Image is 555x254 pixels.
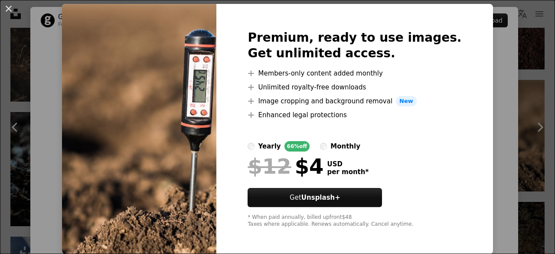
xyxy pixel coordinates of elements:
h2: Premium, ready to use images. Get unlimited access. [248,30,461,61]
span: New [396,96,417,106]
div: $4 [248,155,323,178]
div: yearly [258,141,281,152]
div: * When paid annually, billed upfront $48 Taxes where applicable. Renews automatically. Cancel any... [248,214,461,228]
div: 66% off [284,141,310,152]
li: Members-only content added monthly [248,68,461,79]
li: Image cropping and background removal [248,96,461,106]
span: per month * [327,168,369,176]
strong: Unsplash+ [301,194,340,201]
span: $12 [248,155,291,178]
li: Enhanced legal protections [248,110,461,120]
input: monthly [320,143,327,150]
button: GetUnsplash+ [248,188,382,207]
div: monthly [330,141,360,152]
img: premium_photo-1661902899911-d7b89906e638 [62,4,216,254]
li: Unlimited royalty-free downloads [248,82,461,92]
span: USD [327,160,369,168]
input: yearly66%off [248,143,255,150]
